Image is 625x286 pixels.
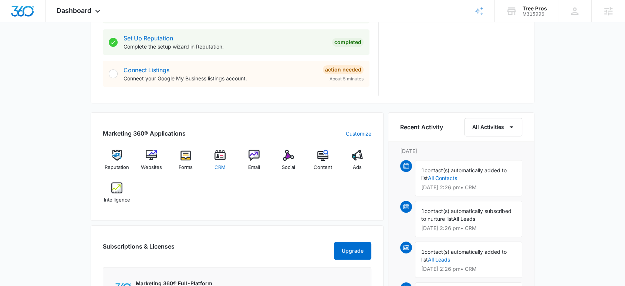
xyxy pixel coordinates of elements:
a: Connect Listings [124,66,169,74]
p: Complete the setup wizard in Reputation. [124,43,326,50]
div: Completed [332,38,364,47]
span: 1 [421,249,425,255]
span: Ads [353,164,362,171]
div: account name [523,6,547,11]
h2: Subscriptions & Licenses [103,242,175,257]
span: CRM [214,164,226,171]
span: contact(s) automatically subscribed to nurture list [421,208,511,222]
a: Reputation [103,150,131,176]
span: 1 [421,208,425,214]
a: Customize [346,130,371,137]
span: Websites [141,164,162,171]
span: contact(s) automatically added to list [421,167,507,181]
p: [DATE] 2:26 pm • CRM [421,266,516,272]
p: Connect your Google My Business listings account. [124,74,317,82]
p: [DATE] 2:26 pm • CRM [421,226,516,231]
button: Upgrade [334,242,371,260]
a: Social [274,150,303,176]
span: 1 [421,167,425,173]
span: Forms [179,164,193,171]
span: Email [248,164,260,171]
button: All Activities [464,118,522,136]
span: Intelligence [104,196,130,204]
span: About 5 minutes [330,76,364,82]
h2: Marketing 360® Applications [103,129,186,138]
span: Reputation [105,164,129,171]
span: Dashboard [57,7,91,14]
a: Intelligence [103,182,131,209]
a: Forms [172,150,200,176]
a: CRM [206,150,234,176]
a: Email [240,150,268,176]
div: Action Needed [323,65,364,74]
a: Content [309,150,337,176]
span: contact(s) automatically added to list [421,249,507,263]
a: Ads [343,150,371,176]
span: Social [282,164,295,171]
a: Websites [137,150,166,176]
a: All Contacts [428,175,457,181]
a: Set Up Reputation [124,34,173,42]
span: All Leads [453,216,475,222]
a: All Leads [428,256,450,263]
p: [DATE] 2:26 pm • CRM [421,185,516,190]
div: account id [523,11,547,17]
span: Content [314,164,332,171]
h6: Recent Activity [400,123,443,132]
p: [DATE] [400,147,522,155]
